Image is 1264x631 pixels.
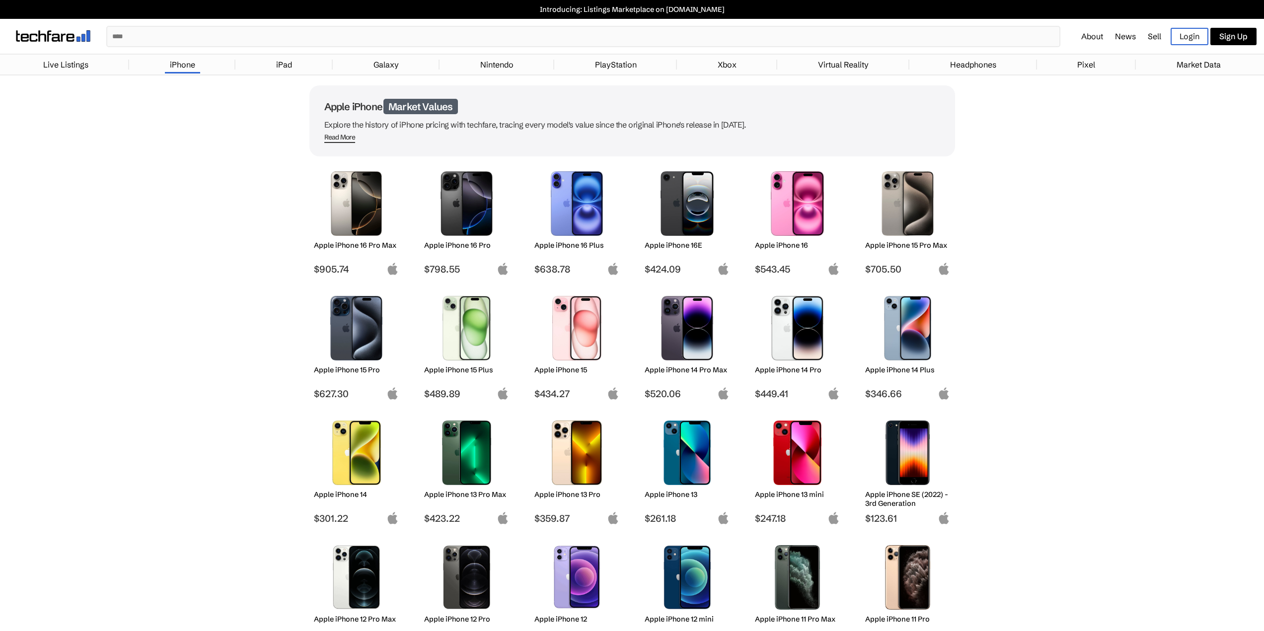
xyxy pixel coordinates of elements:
[424,388,509,400] span: $489.89
[534,241,619,250] h2: Apple iPhone 16 Plus
[755,615,840,624] h2: Apple iPhone 11 Pro Max
[717,512,730,524] img: apple-logo
[938,512,950,524] img: apple-logo
[542,545,612,610] img: iPhone 12
[1171,28,1208,45] a: Login
[424,263,509,275] span: $798.55
[1172,55,1226,74] a: Market Data
[321,421,391,485] img: iPhone 14
[645,241,730,250] h2: Apple iPhone 16E
[755,263,840,275] span: $543.45
[607,512,619,524] img: apple-logo
[16,30,90,42] img: techfare logo
[813,55,874,74] a: Virtual Reality
[750,416,845,524] a: iPhone 13 mini Apple iPhone 13 mini $247.18 apple-logo
[309,291,404,400] a: iPhone 15 Pro Apple iPhone 15 Pro $627.30 apple-logo
[827,387,840,400] img: apple-logo
[590,55,642,74] a: PlayStation
[762,296,832,360] img: iPhone 14 Pro
[542,296,612,360] img: iPhone 15
[865,490,950,508] h2: Apple iPhone SE (2022) - 3rd Generation
[386,387,399,400] img: apple-logo
[424,241,509,250] h2: Apple iPhone 16 Pro
[321,545,391,610] img: iPhone 12 Pro Max
[762,545,832,610] img: iPhone 11 Pro Max
[432,545,502,610] img: iPhone 12 Pro
[750,166,845,275] a: iPhone 16 Apple iPhone 16 $543.45 apple-logo
[530,416,624,524] a: iPhone 13 Pro Apple iPhone 13 Pro $359.87 apple-logo
[873,545,943,610] img: iPhone 11 Pro
[324,118,940,132] p: Explore the history of iPhone pricing with techfare, tracing every model's value since the origin...
[314,615,399,624] h2: Apple iPhone 12 Pro Max
[1072,55,1100,74] a: Pixel
[945,55,1001,74] a: Headphones
[762,421,832,485] img: iPhone 13 mini
[873,171,943,236] img: iPhone 15 Pro Max
[534,388,619,400] span: $434.27
[652,171,722,236] img: iPhone 16E
[640,291,735,400] a: iPhone 14 Pro Max Apple iPhone 14 Pro Max $520.06 apple-logo
[938,387,950,400] img: apple-logo
[534,615,619,624] h2: Apple iPhone 12
[542,171,612,236] img: iPhone 16 Plus
[645,615,730,624] h2: Apple iPhone 12 mini
[314,388,399,400] span: $627.30
[645,365,730,374] h2: Apple iPhone 14 Pro Max
[865,388,950,400] span: $346.66
[314,241,399,250] h2: Apple iPhone 16 Pro Max
[314,490,399,499] h2: Apple iPhone 14
[755,388,840,400] span: $449.41
[324,133,356,141] div: Read More
[652,545,722,610] img: iPhone 12 mini
[420,291,514,400] a: iPhone 15 Plus Apple iPhone 15 Plus $489.89 apple-logo
[38,55,93,74] a: Live Listings
[750,291,845,400] a: iPhone 14 Pro Apple iPhone 14 Pro $449.41 apple-logo
[865,241,950,250] h2: Apple iPhone 15 Pro Max
[865,512,950,524] span: $123.61
[865,615,950,624] h2: Apple iPhone 11 Pro
[652,296,722,360] img: iPhone 14 Pro Max
[873,421,943,485] img: iPhone SE 3rd Gen
[1115,31,1136,41] a: News
[861,166,955,275] a: iPhone 15 Pro Max Apple iPhone 15 Pro Max $705.50 apple-logo
[861,291,955,400] a: iPhone 14 Plus Apple iPhone 14 Plus $346.66 apple-logo
[717,263,730,275] img: apple-logo
[432,171,502,236] img: iPhone 16 Pro
[497,387,509,400] img: apple-logo
[1148,31,1161,41] a: Sell
[645,388,730,400] span: $520.06
[5,5,1259,14] a: Introducing: Listings Marketplace on [DOMAIN_NAME]
[713,55,742,74] a: Xbox
[534,512,619,524] span: $359.87
[424,365,509,374] h2: Apple iPhone 15 Plus
[309,166,404,275] a: iPhone 16 Pro Max Apple iPhone 16 Pro Max $905.74 apple-logo
[827,263,840,275] img: apple-logo
[432,421,502,485] img: iPhone 13 Pro Max
[475,55,519,74] a: Nintendo
[755,365,840,374] h2: Apple iPhone 14 Pro
[383,99,458,114] span: Market Values
[1210,28,1257,45] a: Sign Up
[271,55,297,74] a: iPad
[645,263,730,275] span: $424.09
[314,263,399,275] span: $905.74
[321,171,391,236] img: iPhone 16 Pro Max
[321,296,391,360] img: iPhone 15 Pro
[424,615,509,624] h2: Apple iPhone 12 Pro
[534,490,619,499] h2: Apple iPhone 13 Pro
[861,416,955,524] a: iPhone SE 3rd Gen Apple iPhone SE (2022) - 3rd Generation $123.61 apple-logo
[530,166,624,275] a: iPhone 16 Plus Apple iPhone 16 Plus $638.78 apple-logo
[497,263,509,275] img: apple-logo
[530,291,624,400] a: iPhone 15 Apple iPhone 15 $434.27 apple-logo
[420,166,514,275] a: iPhone 16 Pro Apple iPhone 16 Pro $798.55 apple-logo
[386,512,399,524] img: apple-logo
[827,512,840,524] img: apple-logo
[309,416,404,524] a: iPhone 14 Apple iPhone 14 $301.22 apple-logo
[865,263,950,275] span: $705.50
[652,421,722,485] img: iPhone 13
[432,296,502,360] img: iPhone 15 Plus
[424,512,509,524] span: $423.22
[607,387,619,400] img: apple-logo
[755,512,840,524] span: $247.18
